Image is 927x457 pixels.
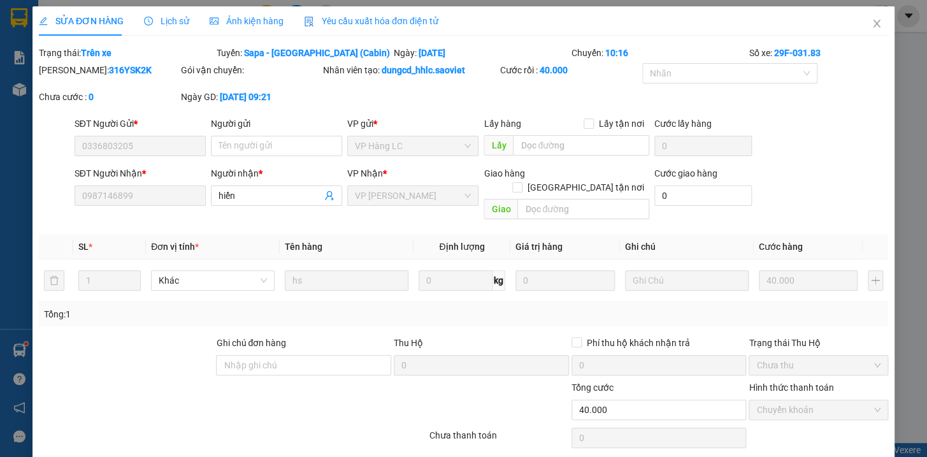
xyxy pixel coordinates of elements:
[868,270,883,291] button: plus
[78,242,89,252] span: SL
[439,242,484,252] span: Định lượng
[216,355,391,375] input: Ghi chú đơn hàng
[620,235,754,259] th: Ghi chú
[347,117,478,131] div: VP gửi
[109,65,152,75] b: 316YSK2K
[216,338,286,348] label: Ghi chú đơn hàng
[304,17,314,27] img: icon
[654,136,752,156] input: Cước lấy hàng
[211,166,342,180] div: Người nhận
[347,168,383,178] span: VP Nhận
[355,136,471,156] span: VP Hàng LC
[428,428,570,451] div: Chưa thanh toán
[211,117,342,131] div: Người gửi
[89,92,94,102] b: 0
[75,117,206,131] div: SĐT Người Gửi
[215,46,392,60] div: Tuyến:
[151,242,199,252] span: Đơn vị tính
[540,65,568,75] b: 40.000
[484,119,521,129] span: Lấy hàng
[75,166,206,180] div: SĐT Người Nhận
[654,168,717,178] label: Cước giao hàng
[517,199,649,219] input: Dọc đường
[181,63,320,77] div: Gói vận chuyển:
[39,17,48,25] span: edit
[220,92,271,102] b: [DATE] 09:21
[7,74,103,95] h2: EKVWC75Y
[44,270,64,291] button: delete
[484,199,517,219] span: Giao
[7,10,71,74] img: logo.jpg
[159,271,267,290] span: Khác
[304,16,438,26] span: Yêu cầu xuất hóa đơn điện tử
[285,270,408,291] input: VD: Bàn, Ghế
[243,48,389,58] b: Sapa - [GEOGRAPHIC_DATA] (Cabin)
[210,17,219,25] span: picture
[44,307,359,321] div: Tổng: 1
[38,46,215,60] div: Trạng thái:
[654,119,712,129] label: Cước lấy hàng
[747,46,889,60] div: Số xe:
[39,16,124,26] span: SỬA ĐƠN HÀNG
[872,18,882,29] span: close
[81,48,111,58] b: Trên xe
[625,270,749,291] input: Ghi Chú
[513,135,649,156] input: Dọc đường
[749,336,888,350] div: Trạng thái Thu Hộ
[749,382,833,393] label: Hình thức thanh toán
[324,191,334,201] span: user-add
[759,242,803,252] span: Cước hàng
[144,16,189,26] span: Lịch sử
[394,338,423,348] span: Thu Hộ
[285,242,322,252] span: Tên hàng
[492,270,505,291] span: kg
[355,186,471,205] span: VP Gia Lâm
[605,48,628,58] b: 10:16
[654,185,752,206] input: Cước giao hàng
[323,63,498,77] div: Nhân viên tạo:
[181,90,320,104] div: Ngày GD:
[515,270,615,291] input: 0
[484,135,513,156] span: Lấy
[210,16,284,26] span: Ảnh kiện hàng
[392,46,570,60] div: Ngày:
[571,382,614,393] span: Tổng cước
[859,6,895,42] button: Close
[773,48,820,58] b: 29F-031.83
[500,63,640,77] div: Cước rồi :
[582,336,695,350] span: Phí thu hộ khách nhận trả
[382,65,465,75] b: dungcd_hhlc.saoviet
[39,90,178,104] div: Chưa cước :
[77,30,155,51] b: Sao Việt
[72,74,331,194] h2: VP Nhận: Bến xe Trung tâm [GEOGRAPHIC_DATA]
[419,48,445,58] b: [DATE]
[39,63,178,77] div: [PERSON_NAME]:
[522,180,649,194] span: [GEOGRAPHIC_DATA] tận nơi
[756,400,880,419] span: Chuyển khoản
[756,356,880,375] span: Chưa thu
[144,17,153,25] span: clock-circle
[484,168,524,178] span: Giao hàng
[515,242,563,252] span: Giá trị hàng
[594,117,649,131] span: Lấy tận nơi
[570,46,748,60] div: Chuyến:
[759,270,858,291] input: 0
